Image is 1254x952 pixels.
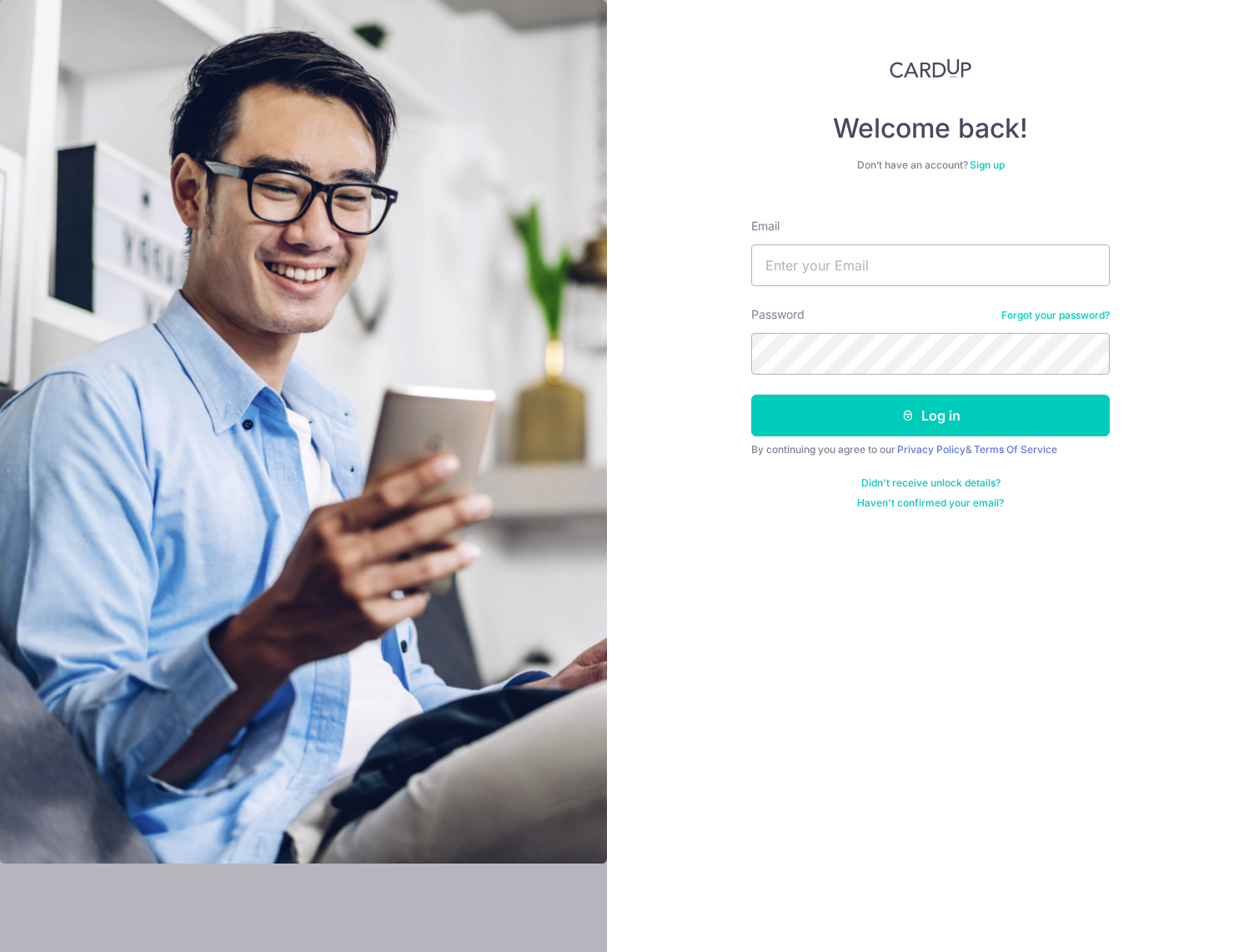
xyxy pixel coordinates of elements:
label: Email [751,218,780,234]
label: Password [751,306,805,323]
a: Haven't confirmed your email? [857,496,1004,510]
button: Log in [751,395,1110,436]
div: Don’t have an account? [751,159,1110,172]
img: CardUp Logo [890,58,971,78]
div: By continuing you agree to our & [751,443,1110,456]
a: Forgot your password? [1001,309,1110,322]
h4: Welcome back! [751,112,1110,145]
a: Sign up [970,159,1005,171]
a: Privacy Policy [897,443,966,456]
a: Terms Of Service [974,443,1057,456]
a: Didn't receive unlock details? [861,476,1001,490]
input: Enter your Email [751,244,1110,286]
